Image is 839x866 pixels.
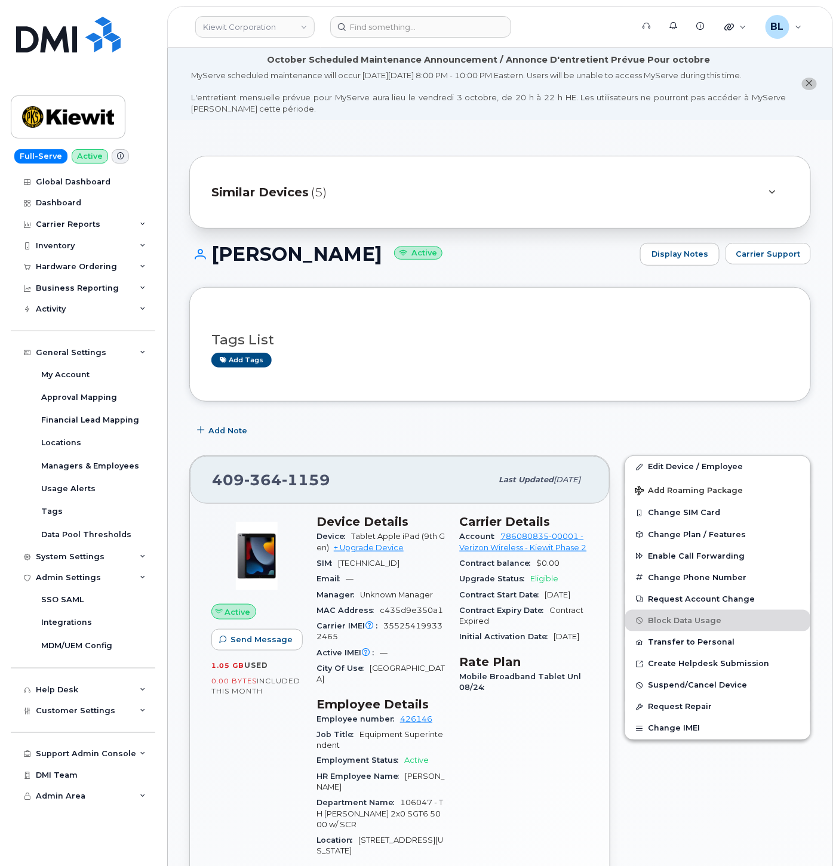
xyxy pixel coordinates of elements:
h3: Employee Details [316,697,445,711]
h1: [PERSON_NAME] [189,244,634,264]
span: Mobile Broadband Tablet Unl 08/24 [460,672,582,692]
span: Similar Devices [211,184,309,201]
span: 409 [212,471,330,489]
span: 364 [244,471,282,489]
span: Send Message [231,634,293,645]
span: 106047 - TH [PERSON_NAME] 2x0 SGT6 5000 w/ SCR [316,799,443,830]
span: Tablet Apple iPad (9th Gen) [316,532,445,551]
span: 1159 [282,471,330,489]
span: Upgrade Status [460,574,531,583]
span: City Of Use [316,664,370,673]
button: Change IMEI [625,717,810,739]
span: Unknown Manager [360,590,433,599]
span: [STREET_ADDRESS][US_STATE] [316,836,443,856]
button: Request Account Change [625,588,810,610]
span: Enable Call Forwarding [648,551,745,560]
span: Contract Start Date [460,590,545,599]
span: (5) [311,184,327,201]
span: $0.00 [537,559,560,568]
button: close notification [802,78,817,90]
span: Carrier Support [736,248,801,260]
img: image20231002-3703462-17fd4bd.jpeg [221,520,293,592]
span: MAC Address [316,606,380,615]
span: 1.05 GB [211,661,244,670]
span: Add Roaming Package [635,486,743,497]
span: — [380,648,388,657]
span: Contract Expiry Date [460,606,550,615]
span: included this month [211,676,300,696]
button: Change Phone Number [625,567,810,588]
span: Change Plan / Features [648,530,746,539]
span: Job Title [316,730,359,739]
span: Add Note [208,425,247,436]
span: Carrier IMEI [316,621,383,630]
span: Account [460,532,501,541]
h3: Device Details [316,514,445,529]
span: [DATE] [554,632,580,641]
span: [TECHNICAL_ID] [338,559,399,568]
span: Contract balance [460,559,537,568]
span: Email [316,574,346,583]
h3: Rate Plan [460,655,589,669]
button: Change SIM Card [625,502,810,523]
span: Employment Status [316,756,404,765]
h3: Carrier Details [460,514,589,529]
button: Block Data Usage [625,610,810,631]
iframe: Messenger Launcher [787,814,830,857]
span: HR Employee Name [316,772,405,781]
span: [GEOGRAPHIC_DATA] [316,664,445,683]
span: — [346,574,354,583]
span: Manager [316,590,360,599]
span: SIM [316,559,338,568]
span: Last updated [499,475,554,484]
span: 0.00 Bytes [211,677,257,685]
button: Request Repair [625,696,810,717]
span: c435d9e350a1 [380,606,443,615]
span: [DATE] [545,590,571,599]
small: Active [394,246,442,260]
button: Send Message [211,629,303,651]
a: Add tags [211,353,272,368]
h3: Tags List [211,332,789,347]
span: used [244,661,268,670]
a: Edit Device / Employee [625,456,810,477]
span: Active IMEI [316,648,380,657]
a: Display Notes [640,243,720,266]
span: Active [404,756,429,765]
button: Suspend/Cancel Device [625,674,810,696]
button: Add Note [189,420,257,441]
span: Department Name [316,799,400,808]
span: Location [316,836,358,845]
a: + Upgrade Device [334,543,404,552]
div: MyServe scheduled maintenance will occur [DATE][DATE] 8:00 PM - 10:00 PM Eastern. Users will be u... [191,70,786,114]
button: Transfer to Personal [625,631,810,653]
button: Change Plan / Features [625,524,810,546]
button: Carrier Support [726,243,811,264]
span: Initial Activation Date [460,632,554,641]
div: October Scheduled Maintenance Announcement / Annonce D'entretient Prévue Pour octobre [268,54,711,66]
span: [DATE] [554,475,580,484]
button: Add Roaming Package [625,477,810,502]
span: Suspend/Cancel Device [648,681,747,690]
span: Employee number [316,714,400,723]
span: Active [225,606,251,618]
span: Eligible [531,574,559,583]
button: Enable Call Forwarding [625,546,810,567]
span: Equipment Superintendent [316,730,443,750]
a: 786080835-00001 - Verizon Wireless - Kiewit Phase 2 [460,532,587,551]
span: Device [316,532,351,541]
a: 426146 [400,714,432,723]
span: [PERSON_NAME] [316,772,444,792]
a: Create Helpdesk Submission [625,653,810,674]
